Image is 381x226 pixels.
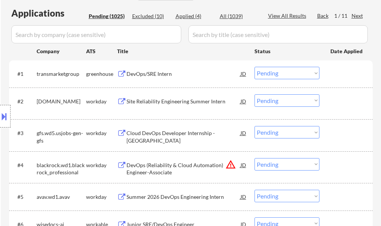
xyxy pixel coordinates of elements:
[11,25,181,43] input: Search by company (case sensitive)
[126,70,241,78] div: DevOps/SRE Intern
[330,48,364,55] div: Date Applied
[89,12,126,20] div: Pending (1025)
[132,12,170,20] div: Excluded (10)
[240,190,247,203] div: JD
[176,12,213,20] div: Applied (4)
[240,67,247,80] div: JD
[220,12,258,20] div: All (1039)
[225,159,236,170] button: warning_amber
[126,129,241,144] div: Cloud DevOps Developer Internship - [GEOGRAPHIC_DATA]
[126,193,241,201] div: Summer 2026 DevOps Engineering Intern
[352,12,364,20] div: Next
[188,25,368,43] input: Search by title (case sensitive)
[317,12,329,20] div: Back
[255,44,319,58] div: Status
[126,98,241,105] div: Site Reliability Engineering Summer Intern
[86,193,117,201] div: workday
[240,158,247,172] div: JD
[117,48,247,55] div: Title
[240,126,247,140] div: JD
[17,193,31,201] div: #5
[240,94,247,108] div: JD
[37,193,86,201] div: avav.wd1.avav
[268,12,309,20] div: View All Results
[11,9,86,18] div: Applications
[126,161,241,176] div: DevOps (Reliability & Cloud Automation) Engineer-Associate
[334,12,352,20] div: 1 / 11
